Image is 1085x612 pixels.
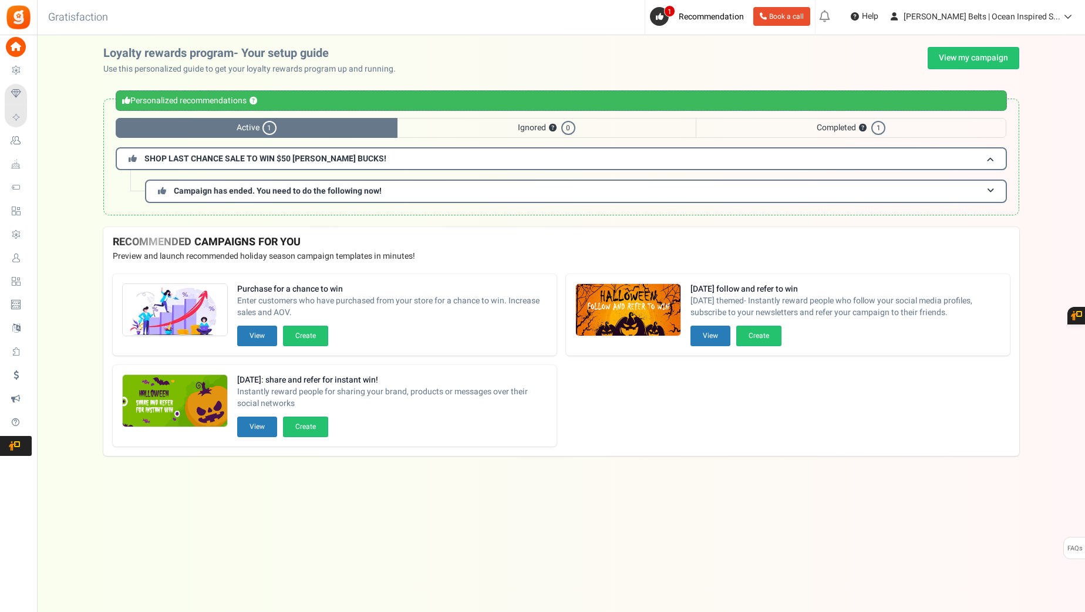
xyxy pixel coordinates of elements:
img: Recommended Campaigns [123,375,227,428]
button: ? [859,124,867,132]
div: Personalized recommendations [116,90,1007,111]
button: ? [250,97,257,105]
a: Book a call [753,7,810,26]
img: Recommended Campaigns [576,284,680,337]
button: Create [736,326,781,346]
span: [PERSON_NAME] Belts | Ocean Inspired S... [904,11,1060,23]
img: Gratisfaction [5,4,32,31]
h3: Gratisfaction [35,6,121,29]
a: Help [846,7,883,26]
span: [DATE] themed- Instantly reward people who follow your social media profiles, subscribe to your n... [690,295,1000,319]
span: 1 [871,121,885,135]
span: Completed [696,118,1006,138]
span: Instantly reward people for sharing your brand, products or messages over their social networks [237,386,547,410]
button: View [237,417,277,437]
span: Campaign has ended. You need to do the following now! [174,185,382,197]
p: Preview and launch recommended holiday season campaign templates in minutes! [113,251,1010,262]
strong: [DATE] follow and refer to win [690,283,1000,295]
span: Recommendation [679,11,744,23]
h4: RECOMMENDED CAMPAIGNS FOR YOU [113,236,1010,248]
button: View [690,326,730,346]
span: SHOP LAST CHANCE SALE TO WIN $50 [PERSON_NAME] BUCKS! [144,153,386,165]
button: Create [283,326,328,346]
span: Help [859,11,878,22]
strong: [DATE]: share and refer for instant win! [237,374,547,386]
strong: Purchase for a chance to win [237,283,547,295]
span: Ignored [397,118,696,138]
span: 1 [262,121,277,135]
span: Active [116,118,397,138]
span: 1 [664,5,675,17]
h2: Loyalty rewards program- Your setup guide [103,47,405,60]
button: View [237,326,277,346]
button: Create [283,417,328,437]
p: Use this personalized guide to get your loyalty rewards program up and running. [103,63,405,75]
img: Recommended Campaigns [123,284,227,337]
span: FAQs [1067,537,1083,560]
a: 1 Recommendation [650,7,749,26]
span: 0 [561,121,575,135]
a: View my campaign [928,47,1019,69]
button: ? [549,124,557,132]
span: Enter customers who have purchased from your store for a chance to win. Increase sales and AOV. [237,295,547,319]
